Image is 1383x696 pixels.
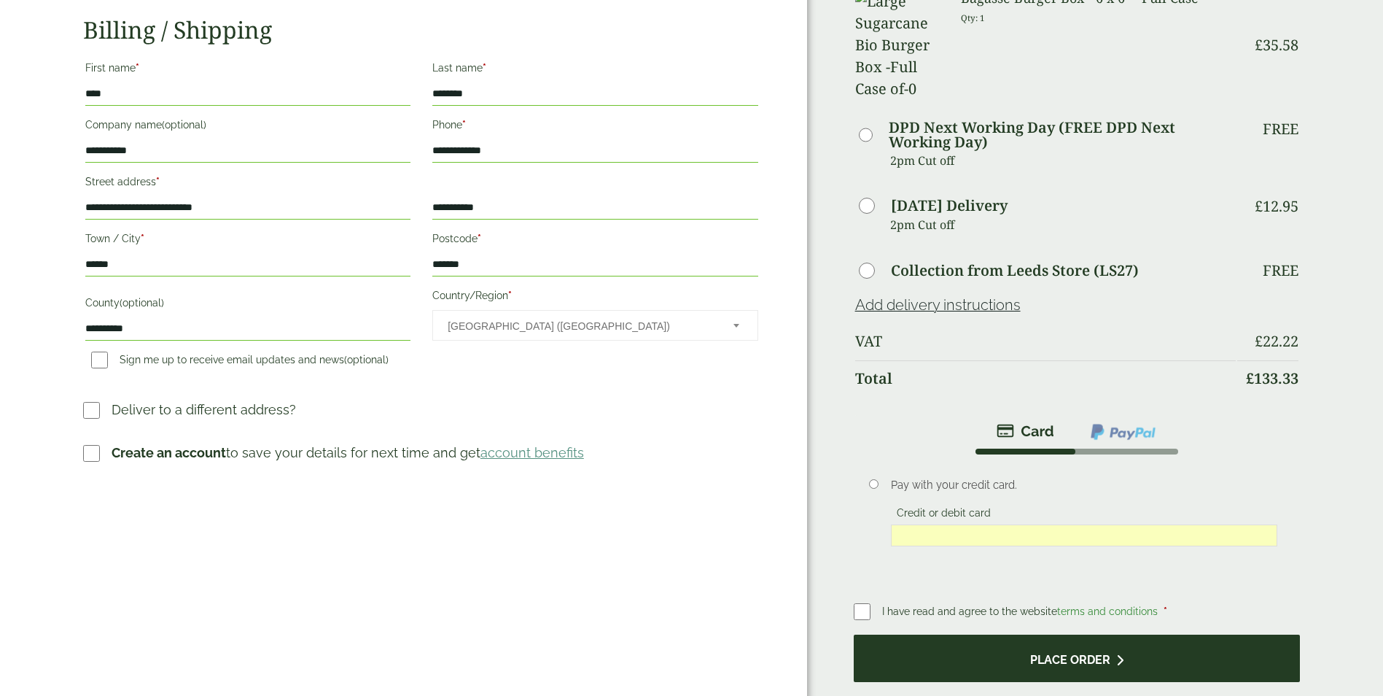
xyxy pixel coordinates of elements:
[855,324,1236,359] th: VAT
[162,119,206,131] span: (optional)
[432,310,757,341] span: Country/Region
[891,507,997,523] label: Credit or debit card
[1255,331,1263,351] span: £
[462,119,466,131] abbr: required
[448,311,713,341] span: United Kingdom (UK)
[432,58,757,82] label: Last name
[1246,368,1254,388] span: £
[483,62,486,74] abbr: required
[432,228,757,253] label: Postcode
[882,606,1161,617] span: I have read and agree to the website
[891,263,1139,278] label: Collection from Leeds Store (LS27)
[997,422,1054,440] img: stripe.png
[156,176,160,187] abbr: required
[855,360,1236,396] th: Total
[478,233,481,244] abbr: required
[112,400,296,419] p: Deliver to a different address?
[889,120,1236,150] label: DPD Next Working Day (FREE DPD Next Working Day)
[895,529,1273,542] iframe: Secure card payment input frame
[85,354,394,370] label: Sign me up to receive email updates and news
[85,58,410,82] label: First name
[141,233,144,244] abbr: required
[1263,120,1298,138] p: Free
[1255,35,1263,55] span: £
[120,297,164,309] span: (optional)
[1057,606,1158,617] a: terms and conditions
[1255,35,1298,55] bdi: 35.58
[85,115,410,139] label: Company name
[432,285,757,310] label: Country/Region
[854,635,1301,682] button: Place order
[891,198,1008,213] label: [DATE] Delivery
[85,228,410,253] label: Town / City
[890,214,1236,236] p: 2pm Cut off
[508,290,512,301] abbr: required
[136,62,139,74] abbr: required
[83,16,760,44] h2: Billing / Shipping
[1164,606,1167,617] abbr: required
[890,150,1236,171] p: 2pm Cut off
[1089,422,1157,441] img: ppcp-gateway.png
[112,443,584,463] p: to save your details for next time and get
[432,115,757,139] label: Phone
[1255,196,1263,216] span: £
[1255,196,1298,216] bdi: 12.95
[85,293,410,317] label: County
[1263,262,1298,279] p: Free
[85,171,410,196] label: Street address
[344,354,389,366] span: (optional)
[112,445,226,460] strong: Create an account
[1246,368,1298,388] bdi: 133.33
[1255,331,1298,351] bdi: 22.22
[961,12,985,23] small: Qty: 1
[855,296,1021,314] a: Add delivery instructions
[480,445,584,460] a: account benefits
[891,477,1277,493] p: Pay with your credit card.
[91,352,108,368] input: Sign me up to receive email updates and news(optional)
